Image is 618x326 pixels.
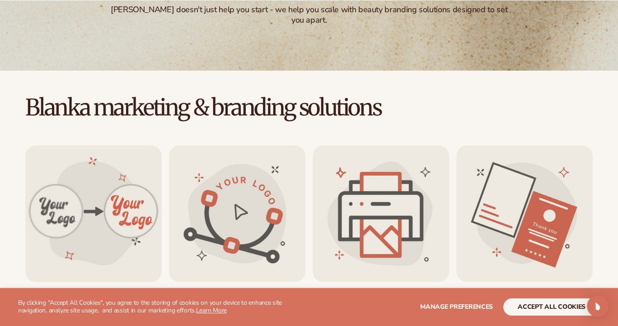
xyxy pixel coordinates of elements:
button: Manage preferences [420,298,493,316]
div: [PERSON_NAME] doesn't just help you start - we help you scale with beauty branding solutions desi... [108,5,510,26]
button: accept all cookies [503,298,600,316]
p: By clicking "Accept All Cookies", you agree to the storing of cookies on your device to enhance s... [18,299,309,315]
a: Learn More [196,306,227,315]
span: Manage preferences [420,302,493,311]
div: Open Intercom Messenger [587,295,609,317]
